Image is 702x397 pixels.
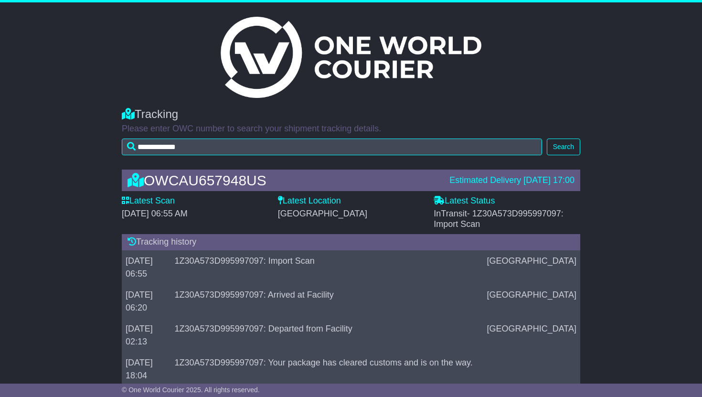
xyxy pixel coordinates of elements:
td: [DATE] 18:04 [122,352,171,386]
td: [GEOGRAPHIC_DATA] [483,318,580,352]
td: [GEOGRAPHIC_DATA] [483,284,580,318]
span: [DATE] 06:55 AM [122,209,188,218]
button: Search [547,139,580,155]
td: 1Z30A573D995997097: Arrived at Facility [171,284,483,318]
span: - 1Z30A573D995997097: Import Scan [434,209,564,229]
p: Please enter OWC number to search your shipment tracking details. [122,124,580,134]
img: Light [221,17,481,98]
td: [GEOGRAPHIC_DATA] [483,250,580,284]
div: Estimated Delivery [DATE] 17:00 [449,175,574,186]
span: © One World Courier 2025. All rights reserved. [122,386,260,394]
label: Latest Scan [122,196,175,206]
div: OWCAU657948US [123,172,445,188]
div: Tracking history [122,234,580,250]
span: InTransit [434,209,564,229]
label: Latest Status [434,196,495,206]
label: Latest Location [278,196,341,206]
td: [DATE] 06:20 [122,284,171,318]
td: 1Z30A573D995997097: Your package has cleared customs and is on the way. [171,352,483,386]
td: 1Z30A573D995997097: Import Scan [171,250,483,284]
span: [GEOGRAPHIC_DATA] [278,209,367,218]
div: Tracking [122,107,580,121]
td: 1Z30A573D995997097: Departed from Facility [171,318,483,352]
td: [DATE] 02:13 [122,318,171,352]
td: [DATE] 06:55 [122,250,171,284]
